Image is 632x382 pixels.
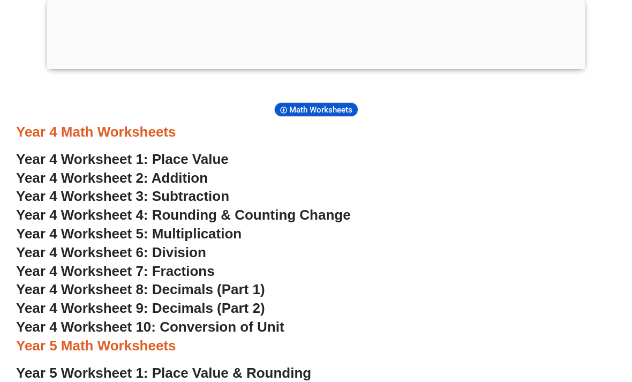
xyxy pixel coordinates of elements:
a: Year 4 Worksheet 7: Fractions [16,263,215,279]
span: Math Worksheets [289,105,356,115]
a: Year 4 Worksheet 9: Decimals (Part 2) [16,300,265,316]
a: Year 4 Worksheet 5: Multiplication [16,226,242,242]
a: Year 4 Worksheet 4: Rounding & Counting Change [16,207,351,223]
h3: Year 4 Math Worksheets [16,123,616,141]
div: Math Worksheets [274,102,358,117]
a: Year 4 Worksheet 10: Conversion of Unit [16,319,284,335]
a: Year 4 Worksheet 2: Addition [16,170,208,186]
h3: Year 5 Math Worksheets [16,337,616,355]
a: Year 4 Worksheet 6: Division [16,244,206,260]
a: Year 5 Worksheet 1: Place Value & Rounding [16,365,311,381]
a: Year 4 Worksheet 1: Place Value [16,151,229,167]
a: Year 4 Worksheet 3: Subtraction [16,188,229,204]
a: Year 4 Worksheet 8: Decimals (Part 1) [16,281,265,297]
iframe: Chat Widget [448,261,632,382]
